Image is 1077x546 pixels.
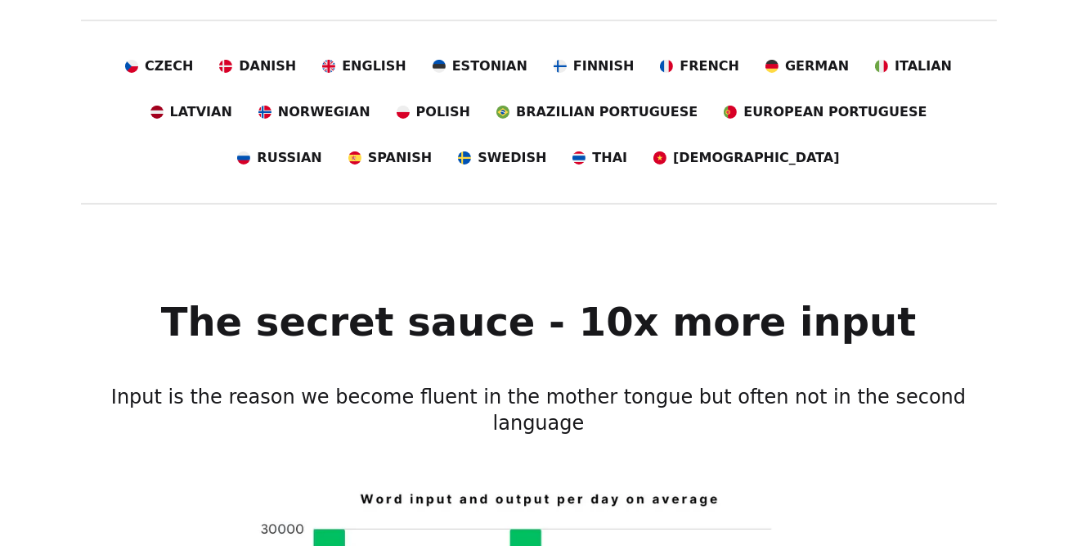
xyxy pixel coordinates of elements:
a: Norwegian [258,102,370,122]
a: European Portuguese [724,102,927,122]
a: Spanish [348,148,432,168]
span: Italian [895,56,952,76]
a: Danish [219,56,296,76]
a: [DEMOGRAPHIC_DATA] [653,148,839,168]
span: Spanish [368,148,432,168]
span: Polish [416,102,470,122]
a: Czech [125,56,193,76]
span: Swedish [478,148,546,168]
a: Thai [572,148,627,168]
span: European Portuguese [743,102,927,122]
span: Finnish [573,56,635,76]
a: Latvian [150,102,232,122]
span: Thai [592,148,627,168]
span: Russian [257,148,321,168]
span: Estonian [452,56,527,76]
span: Norwegian [278,102,370,122]
span: Czech [145,56,193,76]
h1: The secret sauce - 10x more input [161,302,917,341]
a: German [765,56,849,76]
span: French [680,56,739,76]
a: Polish [397,102,470,122]
h3: Input is the reason we become fluent in the mother tongue but often not in the second language [94,384,984,436]
a: Estonian [433,56,527,76]
span: [DEMOGRAPHIC_DATA] [673,148,839,168]
span: Latvian [170,102,232,122]
span: German [785,56,849,76]
a: Finnish [554,56,635,76]
a: Russian [237,148,321,168]
a: Swedish [458,148,546,168]
span: English [342,56,406,76]
a: French [660,56,739,76]
span: Brazilian Portuguese [516,102,698,122]
a: Italian [875,56,952,76]
span: Danish [239,56,296,76]
a: Brazilian Portuguese [496,102,698,122]
a: English [322,56,406,76]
